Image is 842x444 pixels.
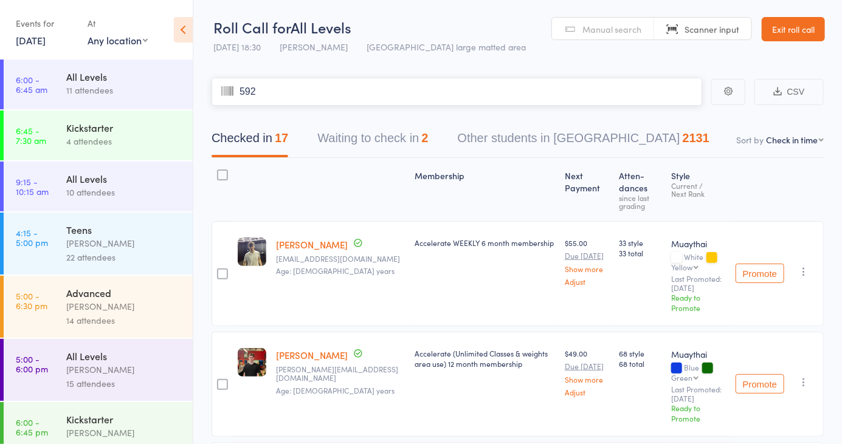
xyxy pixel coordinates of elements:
[4,339,193,401] a: 5:00 -6:00 pmAll Levels[PERSON_NAME]15 attendees
[16,75,47,94] time: 6:00 - 6:45 am
[276,254,405,263] small: baileyrussell186@gmail.com
[671,403,726,423] div: Ready to Promote
[582,23,641,35] span: Manual search
[280,41,348,53] span: [PERSON_NAME]
[16,228,48,247] time: 4:15 - 5:00 pm
[16,33,46,47] a: [DATE]
[16,417,48,437] time: 6:00 - 6:45 pm
[66,250,182,264] div: 22 attendees
[66,70,182,83] div: All Levels
[683,131,710,145] div: 2131
[619,358,661,369] span: 68 total
[671,253,726,271] div: White
[736,264,784,283] button: Promote
[88,13,148,33] div: At
[4,60,193,109] a: 6:00 -6:45 amAll Levels11 attendees
[565,278,610,285] a: Adjust
[238,348,266,377] img: image1642502407.png
[671,263,692,271] div: Yellow
[16,354,48,374] time: 5:00 - 6:00 pm
[458,125,710,157] button: Other students in [GEOGRAPHIC_DATA]2131
[565,251,610,260] small: Due [DATE]
[671,237,726,250] div: Muaythai
[66,121,182,134] div: Kickstarter
[766,134,818,146] div: Check in time
[4,213,193,275] a: 4:15 -5:00 pmTeens[PERSON_NAME]22 attendees
[671,275,726,292] small: Last Promoted: [DATE]
[754,79,824,105] button: CSV
[619,194,661,210] div: since last grading
[671,374,692,381] div: Green
[276,385,395,395] span: Age: [DEMOGRAPHIC_DATA] years
[66,349,182,363] div: All Levels
[16,126,46,145] time: 6:45 - 7:30 am
[421,131,428,145] div: 2
[671,182,726,197] div: Current / Next Rank
[565,362,610,371] small: Due [DATE]
[4,111,193,160] a: 6:45 -7:30 amKickstarter4 attendees
[66,363,182,377] div: [PERSON_NAME]
[671,363,726,381] div: Blue
[415,348,555,369] div: Accelerate (Unlimited Classes & weights area use) 12 month membership
[66,172,182,185] div: All Levels
[276,265,395,276] span: Age: [DEMOGRAPHIC_DATA] years
[66,83,182,97] div: 11 attendees
[16,177,49,196] time: 9:15 - 10:15 am
[16,13,75,33] div: Events for
[66,412,182,426] div: Kickstarter
[671,348,726,360] div: Muaythai
[66,236,182,250] div: [PERSON_NAME]
[619,237,661,248] span: 33 style
[560,163,615,216] div: Next Payment
[275,131,288,145] div: 17
[4,162,193,211] a: 9:15 -10:15 amAll Levels10 attendees
[565,348,610,396] div: $49.00
[276,349,348,361] a: [PERSON_NAME]
[619,348,661,358] span: 68 style
[410,163,560,216] div: Membership
[212,125,288,157] button: Checked in17
[565,265,610,273] a: Show more
[565,388,610,396] a: Adjust
[66,426,182,440] div: [PERSON_NAME]
[619,248,661,258] span: 33 total
[16,291,47,310] time: 5:00 - 6:30 pm
[238,237,266,266] img: image1755161234.png
[66,134,182,148] div: 4 attendees
[66,299,182,313] div: [PERSON_NAME]
[276,365,405,383] small: Joshbsimpson@hotmail.com
[66,377,182,391] div: 15 attendees
[66,286,182,299] div: Advanced
[671,292,726,313] div: Ready to Promote
[415,237,555,248] div: Accelerate WEEKLY 6 month membership
[367,41,526,53] span: [GEOGRAPHIC_DATA] large matted area
[762,17,825,41] a: Exit roll call
[66,223,182,236] div: Teens
[614,163,666,216] div: Atten­dances
[736,374,784,394] button: Promote
[736,134,764,146] label: Sort by
[666,163,731,216] div: Style
[565,237,610,285] div: $55.00
[88,33,148,47] div: Any location
[685,23,739,35] span: Scanner input
[291,17,351,37] span: All Levels
[213,17,291,37] span: Roll Call for
[317,125,428,157] button: Waiting to check in2
[4,276,193,338] a: 5:00 -6:30 pmAdvanced[PERSON_NAME]14 attendees
[276,238,348,251] a: [PERSON_NAME]
[212,78,702,106] input: Scan member card
[565,375,610,383] a: Show more
[671,385,726,403] small: Last Promoted: [DATE]
[66,185,182,199] div: 10 attendees
[66,313,182,327] div: 14 attendees
[213,41,261,53] span: [DATE] 18:30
